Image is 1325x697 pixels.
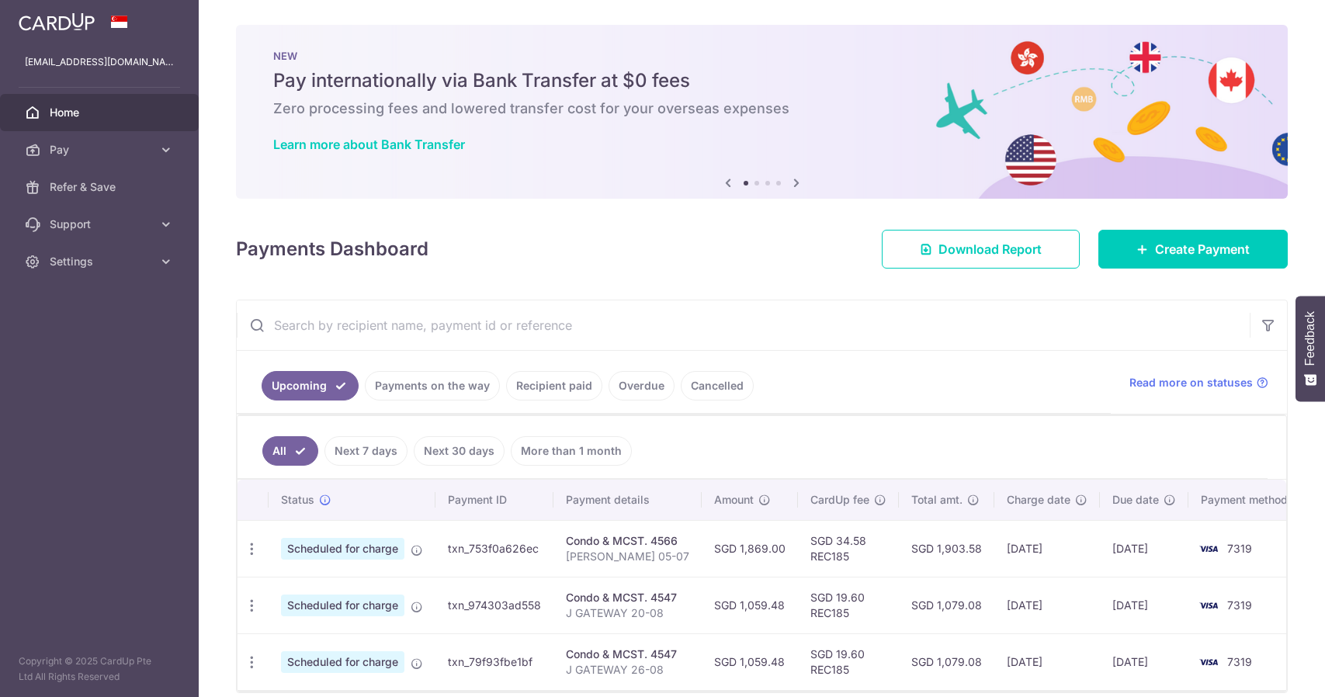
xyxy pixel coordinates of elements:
[553,480,702,520] th: Payment details
[1296,296,1325,401] button: Feedback - Show survey
[1100,520,1188,577] td: [DATE]
[50,179,152,195] span: Refer & Save
[50,142,152,158] span: Pay
[702,633,798,690] td: SGD 1,059.48
[798,520,899,577] td: SGD 34.58 REC185
[19,12,95,31] img: CardUp
[609,371,675,401] a: Overdue
[1227,598,1252,612] span: 7319
[236,25,1288,199] img: Bank transfer banner
[1193,596,1224,615] img: Bank Card
[435,577,553,633] td: txn_974303ad558
[566,662,689,678] p: J GATEWAY 26-08
[50,254,152,269] span: Settings
[1129,375,1253,390] span: Read more on statuses
[1007,492,1070,508] span: Charge date
[273,137,465,152] a: Learn more about Bank Transfer
[566,590,689,605] div: Condo & MCST. 4547
[681,371,754,401] a: Cancelled
[435,633,553,690] td: txn_79f93fbe1bf
[714,492,754,508] span: Amount
[1112,492,1159,508] span: Due date
[566,533,689,549] div: Condo & MCST. 4566
[899,633,994,690] td: SGD 1,079.08
[1188,480,1306,520] th: Payment method
[435,480,553,520] th: Payment ID
[1227,542,1252,555] span: 7319
[50,217,152,232] span: Support
[1155,240,1250,258] span: Create Payment
[810,492,869,508] span: CardUp fee
[938,240,1042,258] span: Download Report
[262,436,318,466] a: All
[273,50,1250,62] p: NEW
[899,577,994,633] td: SGD 1,079.08
[1100,633,1188,690] td: [DATE]
[566,647,689,662] div: Condo & MCST. 4547
[702,577,798,633] td: SGD 1,059.48
[1303,311,1317,366] span: Feedback
[994,577,1100,633] td: [DATE]
[994,633,1100,690] td: [DATE]
[365,371,500,401] a: Payments on the way
[882,230,1080,269] a: Download Report
[281,538,404,560] span: Scheduled for charge
[1227,655,1252,668] span: 7319
[281,492,314,508] span: Status
[324,436,408,466] a: Next 7 days
[506,371,602,401] a: Recipient paid
[566,605,689,621] p: J GATEWAY 20-08
[237,300,1250,350] input: Search by recipient name, payment id or reference
[702,520,798,577] td: SGD 1,869.00
[798,577,899,633] td: SGD 19.60 REC185
[414,436,505,466] a: Next 30 days
[1193,539,1224,558] img: Bank Card
[1100,577,1188,633] td: [DATE]
[1193,653,1224,671] img: Bank Card
[566,549,689,564] p: [PERSON_NAME] 05-07
[911,492,963,508] span: Total amt.
[994,520,1100,577] td: [DATE]
[281,651,404,673] span: Scheduled for charge
[273,99,1250,118] h6: Zero processing fees and lowered transfer cost for your overseas expenses
[50,105,152,120] span: Home
[1098,230,1288,269] a: Create Payment
[899,520,994,577] td: SGD 1,903.58
[262,371,359,401] a: Upcoming
[1129,375,1268,390] a: Read more on statuses
[435,520,553,577] td: txn_753f0a626ec
[281,595,404,616] span: Scheduled for charge
[273,68,1250,93] h5: Pay internationally via Bank Transfer at $0 fees
[798,633,899,690] td: SGD 19.60 REC185
[236,235,428,263] h4: Payments Dashboard
[25,54,174,70] p: [EMAIL_ADDRESS][DOMAIN_NAME]
[511,436,632,466] a: More than 1 month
